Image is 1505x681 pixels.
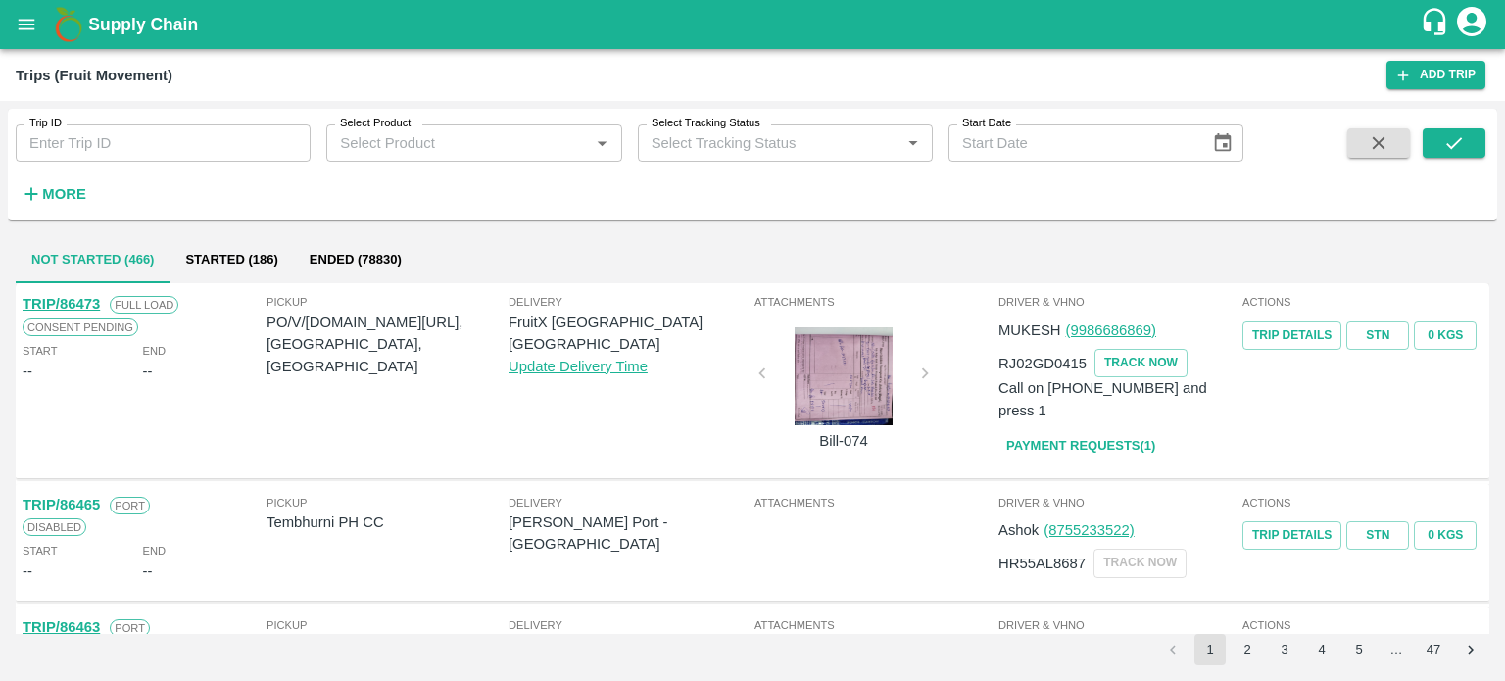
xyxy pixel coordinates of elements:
[962,116,1011,131] label: Start Date
[29,116,62,131] label: Trip ID
[332,130,583,156] input: Select Product
[509,494,751,511] span: Delivery
[998,616,1238,634] span: Driver & VHNo
[110,296,178,314] span: Full Load
[1414,321,1477,350] button: 0 Kgs
[1044,522,1134,538] a: (8755233522)
[23,296,100,312] a: TRIP/86473
[1066,322,1156,338] a: (9986686869)
[1420,7,1454,42] div: customer-support
[16,63,172,88] div: Trips (Fruit Movement)
[948,124,1196,162] input: Start Date
[1154,634,1489,665] nav: pagination navigation
[267,511,509,533] p: Tembhurni PH CC
[170,236,293,283] button: Started (186)
[998,522,1039,538] span: Ashok
[143,342,167,360] span: End
[1204,124,1241,162] button: Choose date
[754,293,995,311] span: Attachments
[23,342,57,360] span: Start
[110,619,150,637] span: Port
[1306,634,1337,665] button: Go to page 4
[143,542,167,559] span: End
[88,11,1420,38] a: Supply Chain
[88,15,198,34] b: Supply Chain
[754,494,995,511] span: Attachments
[998,377,1238,421] p: Call on [PHONE_NUMBER] and press 1
[652,116,760,131] label: Select Tracking Status
[49,5,88,44] img: logo
[770,430,917,452] p: Bill-074
[267,616,509,634] span: Pickup
[23,497,100,512] a: TRIP/86465
[998,553,1086,574] p: HR55AL8687
[340,116,411,131] label: Select Product
[294,236,417,283] button: Ended (78830)
[509,359,648,374] a: Update Delivery Time
[23,560,32,582] div: --
[509,293,751,311] span: Delivery
[42,186,86,202] strong: More
[1094,349,1188,377] button: TRACK NOW
[998,322,1061,338] span: MUKESH
[998,353,1087,374] p: RJ02GD0415
[23,318,138,336] span: Consent Pending
[267,312,509,377] p: PO/V/[DOMAIN_NAME][URL], [GEOGRAPHIC_DATA], [GEOGRAPHIC_DATA]
[1454,4,1489,45] div: account of current user
[16,124,311,162] input: Enter Trip ID
[998,429,1163,463] a: Payment Requests(1)
[1242,321,1341,350] a: Trip Details
[143,361,153,382] div: --
[23,518,86,536] span: Disabled
[754,616,995,634] span: Attachments
[110,497,150,514] span: Port
[1346,321,1409,350] a: STN
[1232,634,1263,665] button: Go to page 2
[23,619,100,635] a: TRIP/86463
[1418,634,1449,665] button: Go to page 47
[16,177,91,211] button: More
[267,293,509,311] span: Pickup
[900,130,926,156] button: Open
[267,494,509,511] span: Pickup
[23,361,32,382] div: --
[1386,61,1485,89] a: Add Trip
[1242,521,1341,550] a: Trip Details
[998,494,1238,511] span: Driver & VHNo
[1242,616,1482,634] span: Actions
[1346,521,1409,550] a: STN
[1269,634,1300,665] button: Go to page 3
[589,130,614,156] button: Open
[998,293,1238,311] span: Driver & VHNo
[23,542,57,559] span: Start
[1455,634,1486,665] button: Go to next page
[1414,521,1477,550] button: 0 Kgs
[1381,641,1412,659] div: …
[1343,634,1375,665] button: Go to page 5
[644,130,869,156] input: Select Tracking Status
[509,312,751,356] p: FruitX [GEOGRAPHIC_DATA] [GEOGRAPHIC_DATA]
[1242,293,1482,311] span: Actions
[4,2,49,47] button: open drawer
[1242,494,1482,511] span: Actions
[509,616,751,634] span: Delivery
[509,511,751,556] p: [PERSON_NAME] Port - [GEOGRAPHIC_DATA]
[1194,634,1226,665] button: page 1
[16,236,170,283] button: Not Started (466)
[143,560,153,582] div: --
